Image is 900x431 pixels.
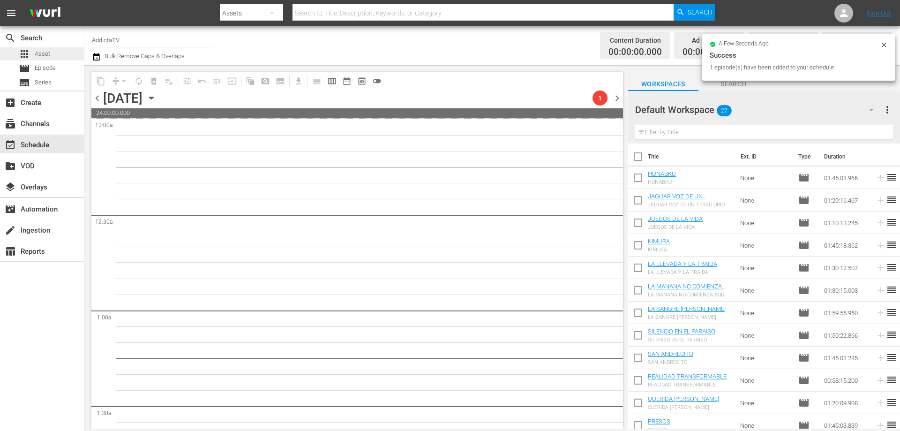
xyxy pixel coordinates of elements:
[648,382,727,388] div: REALIDAD TRANSFORMABLE
[369,74,384,89] span: 24 hours Lineup View is OFF
[648,373,727,380] a: REALIDAD TRANSFORMABLE
[710,50,888,61] div: Success
[798,217,810,228] span: Episode
[674,4,715,21] button: Search
[820,302,872,324] td: 01:59:55.950
[648,260,717,267] a: LA LLEVADA Y LA TRAIDA
[648,418,670,425] a: PRESOS
[735,144,792,170] th: Ext. ID
[648,193,706,207] a: JAGUAR VOZ DE UN TERRITORIO
[798,352,810,363] span: Episode
[876,195,886,205] svg: Add to Schedule
[354,74,369,89] span: View Backup
[648,238,670,245] a: KIMURA
[5,139,16,151] span: Schedule
[5,225,16,236] span: Ingestion
[886,284,897,295] span: reorder
[5,97,16,108] span: Create
[820,324,872,347] td: 01:50:22.866
[698,78,769,90] span: Search
[876,263,886,273] svg: Add to Schedule
[648,337,715,343] div: SILENCIO EN EL PARAISO
[876,285,886,295] svg: Add to Schedule
[648,215,703,222] a: JUEGOS DE LA VIDA
[592,94,607,102] span: 1
[876,353,886,363] svg: Add to Schedule
[886,262,897,273] span: reorder
[635,97,883,123] div: Default Workspace
[357,76,367,86] span: preview_outlined
[820,166,872,189] td: 01:45:01.966
[648,350,693,357] a: SAN ANDRECITO
[736,302,795,324] td: None
[648,170,676,177] a: HUNABKU
[886,419,897,431] span: reorder
[798,307,810,318] span: Episode
[682,47,736,58] span: 00:00:00.000
[798,262,810,273] span: Episode
[648,179,676,185] div: HUNABKU
[19,77,30,88] span: Series
[5,181,16,193] span: Overlays
[876,308,886,318] svg: Add to Schedule
[5,32,16,44] span: search
[793,144,818,170] th: Type
[5,160,16,172] span: VOD
[710,63,878,72] div: 1 episode(s) have been added to your schedule
[876,420,886,431] svg: Add to Schedule
[798,285,810,296] span: Episode
[648,247,670,253] div: KIMURA
[876,330,886,340] svg: Add to Schedule
[35,49,50,59] span: Asset
[240,72,258,90] span: Refresh All Search Blocks
[648,283,726,297] a: LA MANANA NO COMIENZA AQUI
[736,234,795,257] td: None
[820,369,872,392] td: 00:58:15.200
[648,314,726,320] div: LA SANGRE [PERSON_NAME]
[820,234,872,257] td: 01:45:18.362
[648,269,717,275] div: LA LLEVADA Y LA TRAIDA
[258,74,273,89] span: Create Search Block
[820,257,872,279] td: 01:30:12.507
[798,375,810,386] span: Episode
[648,395,719,402] a: QUERIDA [PERSON_NAME]
[876,375,886,386] svg: Add to Schedule
[882,104,893,115] span: more_vert
[91,92,103,104] span: chevron_left
[736,189,795,212] td: None
[608,47,662,58] span: 00:00:00.000
[886,352,897,363] span: reorder
[5,118,16,129] span: Channels
[798,240,810,251] span: Episode
[736,212,795,234] td: None
[210,74,225,89] span: Fill episodes with ad slates
[5,204,16,215] span: Automation
[225,74,240,89] span: Update Metadata from Key Asset
[736,279,795,302] td: None
[342,76,352,86] span: date_range_outlined
[886,194,897,205] span: reorder
[820,347,872,369] td: 01:45:01.285
[736,347,795,369] td: None
[327,76,337,86] span: calendar_view_week_outlined
[273,74,288,89] span: Create Series Block
[35,63,56,73] span: Episode
[719,40,769,48] span: a few seconds ago
[886,172,897,183] span: reorder
[648,328,715,335] a: SILENCIO EN EL PARAISO
[195,74,210,89] span: Revert to Primary Episode
[93,74,108,89] span: Copy Lineup
[22,2,67,24] img: ans4CAIJ8jUAAAAAAAAAAAAAAAAAAAAAAAAgQb4GAAAAAAAAAAAAAAAAAAAAAAAAJMjXAAAAAAAAAAAAAAAAAAAAAAAAgAT5G...
[628,78,698,90] span: Workspaces
[688,4,712,21] span: Search
[5,246,16,257] span: Reports
[736,166,795,189] td: None
[798,420,810,431] span: Episode
[608,34,662,47] div: Content Duration
[648,202,733,208] div: JAGUAR VOZ DE UN TERRITORIO
[876,173,886,183] svg: Add to Schedule
[886,217,897,228] span: reorder
[867,9,891,17] a: Sign Out
[818,144,875,170] th: Duration
[682,34,736,47] div: Ad Duration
